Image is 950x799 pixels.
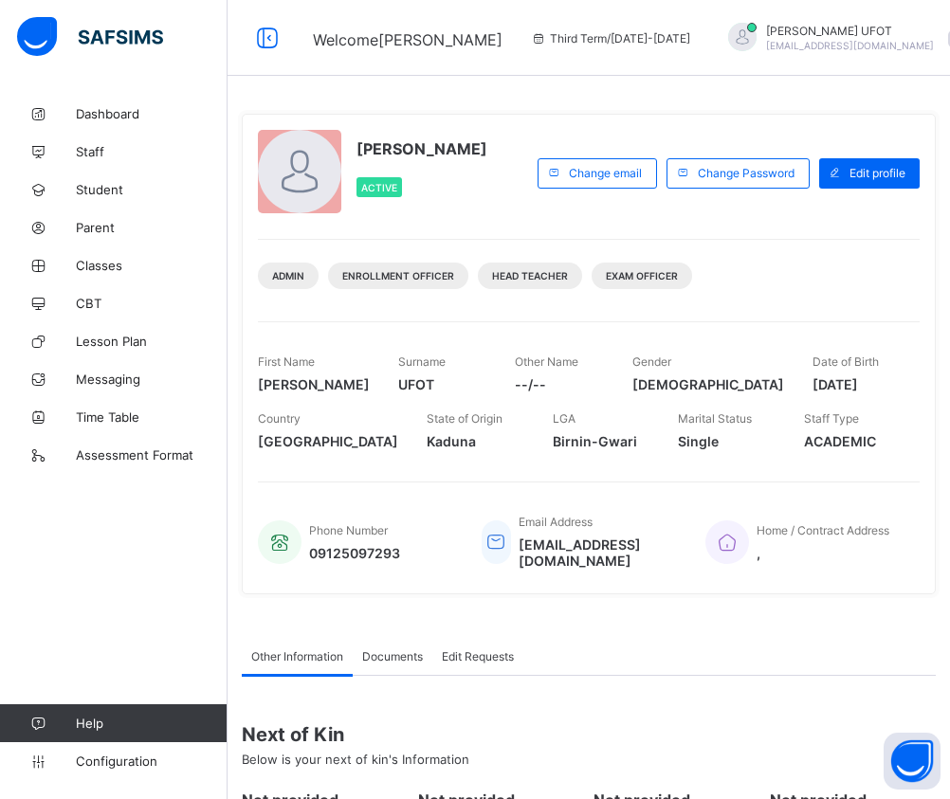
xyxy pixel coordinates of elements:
[531,31,690,45] span: session/term information
[427,433,524,449] span: Kaduna
[519,515,593,529] span: Email Address
[553,411,575,426] span: LGA
[632,376,784,392] span: [DEMOGRAPHIC_DATA]
[76,334,228,349] span: Lesson Plan
[519,536,677,569] span: [EMAIL_ADDRESS][DOMAIN_NAME]
[515,376,603,392] span: --/--
[757,545,889,561] span: ,
[242,723,936,746] span: Next of Kin
[342,270,454,281] span: Enrollment Officer
[76,182,228,197] span: Student
[258,354,315,369] span: First Name
[76,106,228,121] span: Dashboard
[76,716,227,731] span: Help
[398,354,446,369] span: Surname
[766,40,934,51] span: [EMAIL_ADDRESS][DOMAIN_NAME]
[76,372,228,387] span: Messaging
[17,17,163,57] img: safsims
[804,433,902,449] span: ACADEMIC
[757,523,889,537] span: Home / Contract Address
[272,270,304,281] span: Admin
[76,220,228,235] span: Parent
[313,30,502,49] span: Welcome [PERSON_NAME]
[76,754,227,769] span: Configuration
[492,270,568,281] span: Head Teacher
[76,258,228,273] span: Classes
[442,649,514,663] span: Edit Requests
[569,166,642,180] span: Change email
[361,182,397,193] span: Active
[76,296,228,311] span: CBT
[515,354,578,369] span: Other Name
[398,376,486,392] span: UFOT
[76,447,228,463] span: Assessment Format
[606,270,678,281] span: Exam Officer
[678,433,776,449] span: Single
[258,433,398,449] span: [GEOGRAPHIC_DATA]
[427,411,502,426] span: State of Origin
[813,354,879,369] span: Date of Birth
[309,523,388,537] span: Phone Number
[632,354,671,369] span: Gender
[362,649,423,663] span: Documents
[356,139,487,158] span: [PERSON_NAME]
[804,411,859,426] span: Staff Type
[766,24,934,38] span: [PERSON_NAME] UFOT
[242,752,469,767] span: Below is your next of kin's Information
[76,144,228,159] span: Staff
[309,545,400,561] span: 09125097293
[813,376,901,392] span: [DATE]
[698,166,795,180] span: Change Password
[884,733,941,790] button: Open asap
[850,166,905,180] span: Edit profile
[553,433,650,449] span: Birnin-Gwari
[258,411,301,426] span: Country
[258,376,370,392] span: [PERSON_NAME]
[76,409,228,425] span: Time Table
[678,411,752,426] span: Marital Status
[251,649,343,663] span: Other Information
